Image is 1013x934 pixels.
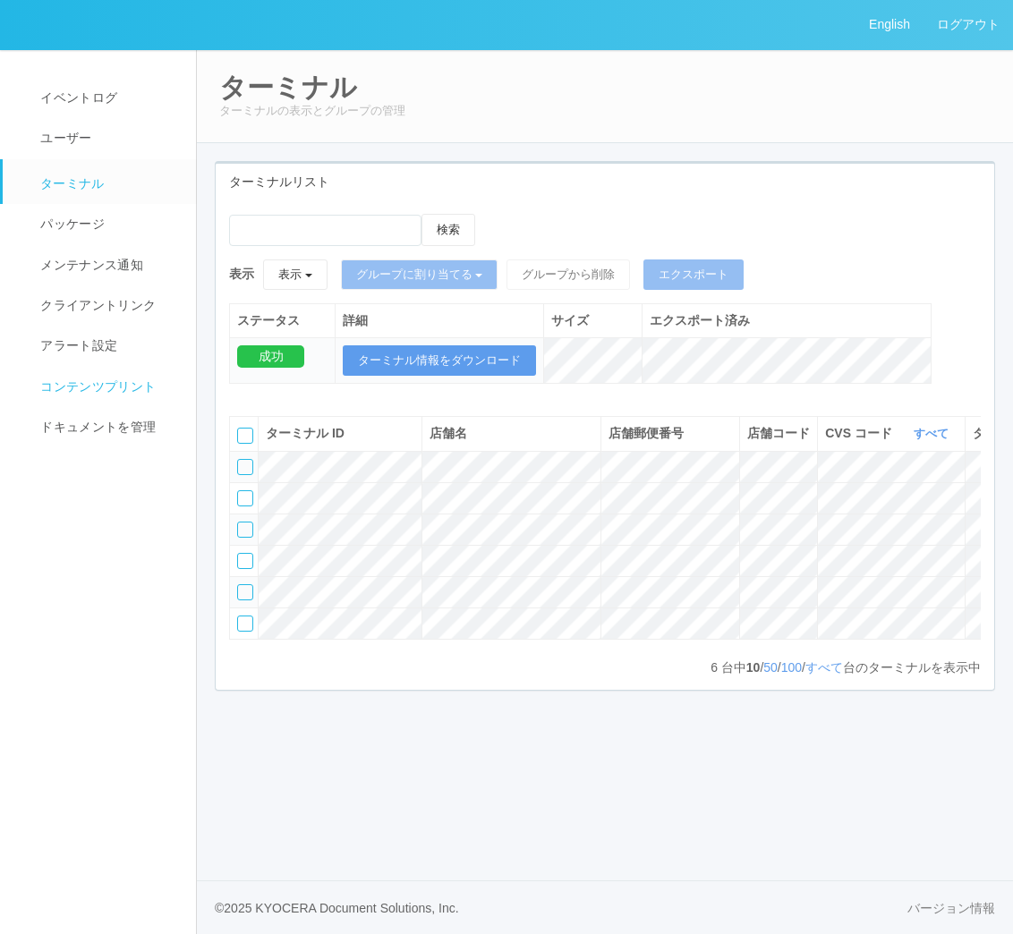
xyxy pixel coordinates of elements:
[219,102,991,120] p: ターミナルの表示とグループの管理
[219,72,991,102] h2: ターミナル
[3,159,212,204] a: ターミナル
[430,426,467,440] span: 店舗名
[3,326,212,366] a: アラート設定
[229,265,254,284] span: 表示
[343,345,536,376] button: ターミナル情報をダウンロード
[643,259,744,290] button: エクスポート
[36,217,105,231] span: パッケージ
[551,311,634,330] div: サイズ
[36,131,91,145] span: ユーザー
[36,298,156,312] span: クライアントリンク
[263,259,328,290] button: 表示
[36,420,156,434] span: ドキュメントを管理
[781,660,802,675] a: 100
[237,311,328,330] div: ステータス
[506,259,630,290] button: グループから削除
[36,258,143,272] span: メンテナンス通知
[36,90,117,105] span: イベントログ
[650,311,924,330] div: エクスポート済み
[746,660,761,675] span: 10
[914,427,953,440] a: すべて
[609,426,684,440] span: 店舗郵便番号
[3,118,212,158] a: ユーザー
[3,78,212,118] a: イベントログ
[3,204,212,244] a: パッケージ
[36,338,117,352] span: アラート設定
[343,311,536,330] div: 詳細
[909,425,958,443] button: すべて
[711,658,981,677] p: 台中 / / / 台のターミナルを表示中
[36,379,156,394] span: コンテンツプリント
[36,176,105,191] span: ターミナル
[747,426,810,440] span: 店舗コード
[3,285,212,326] a: クライアントリンク
[215,901,459,915] span: © 2025 KYOCERA Document Solutions, Inc.
[237,345,304,368] div: 成功
[805,660,843,675] a: すべて
[266,424,414,443] div: ターミナル ID
[3,407,212,447] a: ドキュメントを管理
[763,660,778,675] a: 50
[216,164,994,200] div: ターミナルリスト
[825,424,897,443] span: CVS コード
[711,660,721,675] span: 6
[341,259,498,290] button: グループに割り当てる
[421,214,475,246] button: 検索
[3,245,212,285] a: メンテナンス通知
[3,367,212,407] a: コンテンツプリント
[907,899,995,918] a: バージョン情報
